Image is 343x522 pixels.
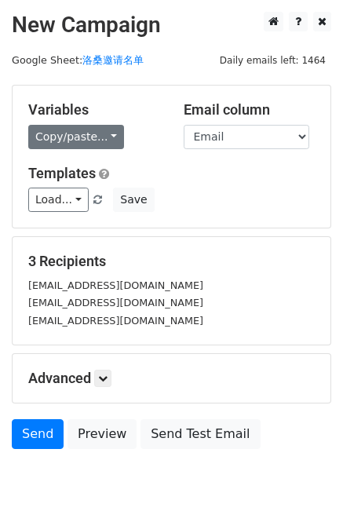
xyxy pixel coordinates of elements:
iframe: Chat Widget [265,447,343,522]
a: Send Test Email [140,419,260,449]
small: Google Sheet: [12,54,144,66]
h5: Advanced [28,370,315,387]
a: Preview [68,419,137,449]
a: 洛桑邀请名单 [82,54,144,66]
a: Send [12,419,64,449]
a: Daily emails left: 1464 [214,54,331,66]
a: Load... [28,188,89,212]
a: Templates [28,165,96,181]
button: Save [113,188,154,212]
h5: 3 Recipients [28,253,315,270]
a: Copy/paste... [28,125,124,149]
small: [EMAIL_ADDRESS][DOMAIN_NAME] [28,279,203,291]
div: 聊天小组件 [265,447,343,522]
h5: Variables [28,101,160,119]
h5: Email column [184,101,316,119]
small: [EMAIL_ADDRESS][DOMAIN_NAME] [28,297,203,308]
h2: New Campaign [12,12,331,38]
span: Daily emails left: 1464 [214,52,331,69]
small: [EMAIL_ADDRESS][DOMAIN_NAME] [28,315,203,327]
